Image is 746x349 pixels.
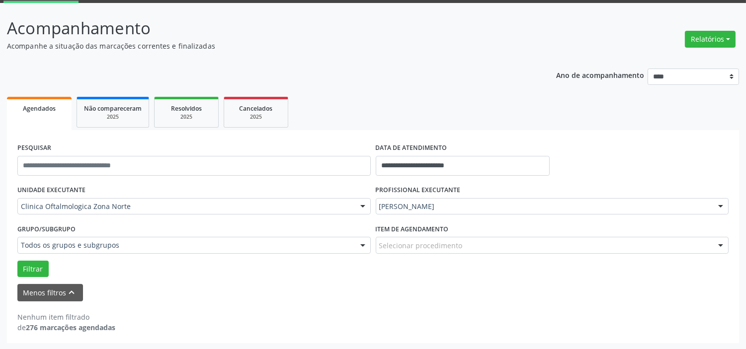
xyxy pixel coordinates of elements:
[17,322,115,333] div: de
[84,113,142,121] div: 2025
[17,312,115,322] div: Nenhum item filtrado
[7,16,519,41] p: Acompanhamento
[376,221,449,237] label: Item de agendamento
[23,104,56,113] span: Agendados
[84,104,142,113] span: Não compareceram
[376,183,461,198] label: PROFISSIONAL EXECUTANTE
[162,113,211,121] div: 2025
[21,202,350,211] span: Clinica Oftalmologica Zona Norte
[17,183,85,198] label: UNIDADE EXECUTANTE
[17,221,76,237] label: Grupo/Subgrupo
[17,284,83,301] button: Menos filtroskeyboard_arrow_up
[379,202,709,211] span: [PERSON_NAME]
[21,240,350,250] span: Todos os grupos e subgrupos
[240,104,273,113] span: Cancelados
[556,69,644,81] p: Ano de acompanhamento
[7,41,519,51] p: Acompanhe a situação das marcações correntes e finalizadas
[17,140,51,156] label: PESQUISAR
[376,140,447,156] label: DATA DE ATENDIMENTO
[379,240,463,251] span: Selecionar procedimento
[26,323,115,332] strong: 276 marcações agendadas
[685,31,736,48] button: Relatórios
[231,113,281,121] div: 2025
[67,287,78,298] i: keyboard_arrow_up
[171,104,202,113] span: Resolvidos
[17,261,49,278] button: Filtrar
